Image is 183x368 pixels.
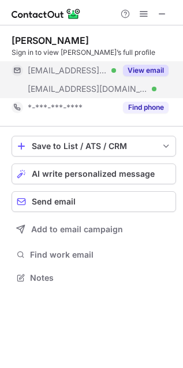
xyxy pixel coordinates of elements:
[12,270,176,286] button: Notes
[12,219,176,240] button: Add to email campaign
[12,163,176,184] button: AI write personalized message
[28,84,148,94] span: [EMAIL_ADDRESS][DOMAIN_NAME]
[32,197,76,206] span: Send email
[12,136,176,157] button: save-profile-one-click
[123,102,169,113] button: Reveal Button
[28,65,107,76] span: [EMAIL_ADDRESS][DOMAIN_NAME]
[12,47,176,58] div: Sign in to view [PERSON_NAME]’s full profile
[12,191,176,212] button: Send email
[123,65,169,76] button: Reveal Button
[12,35,89,46] div: [PERSON_NAME]
[32,169,155,179] span: AI write personalized message
[12,7,81,21] img: ContactOut v5.3.10
[32,142,156,151] div: Save to List / ATS / CRM
[30,273,171,283] span: Notes
[30,250,171,260] span: Find work email
[31,225,123,234] span: Add to email campaign
[12,247,176,263] button: Find work email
